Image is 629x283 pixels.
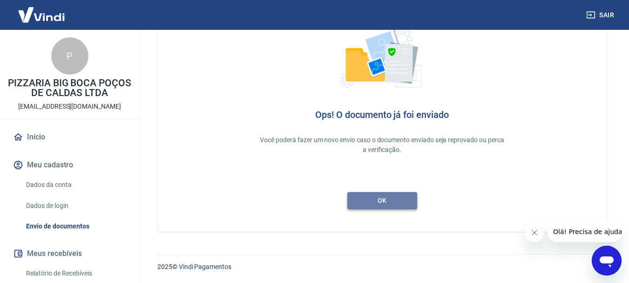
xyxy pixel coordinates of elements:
iframe: Fechar mensagem [525,223,544,242]
div: P [51,37,88,75]
a: Vindi Pagamentos [179,263,231,270]
img: Vindi [11,0,72,29]
p: PIZZARIA BIG BOCA POÇOS DE CALDAS LTDA [7,78,132,98]
a: Envio de documentos [22,217,128,236]
button: Meus recebíveis [11,243,128,264]
img: account-verification-already-sent.7b6ed4e9ca6a77526d35.png [340,22,425,98]
span: Olá! Precisa de ajuda? [6,7,78,14]
a: Relatório de Recebíveis [22,264,128,283]
p: [EMAIL_ADDRESS][DOMAIN_NAME] [18,102,121,111]
p: 2025 © [157,262,607,272]
iframe: Botão para abrir a janela de mensagens [592,246,622,276]
a: Dados da conta [22,175,128,194]
button: Sair [584,7,618,24]
iframe: Mensagem da empresa [548,221,622,242]
a: Dados de login [22,196,128,215]
h4: Ops! O documento já foi enviado [315,109,448,120]
button: Meu cadastro [11,155,128,175]
a: ok [347,192,417,209]
a: Início [11,127,128,147]
p: Você poderá fazer um novo envio caso o documento enviado seja reprovado ou perca a verificação. [260,135,504,155]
